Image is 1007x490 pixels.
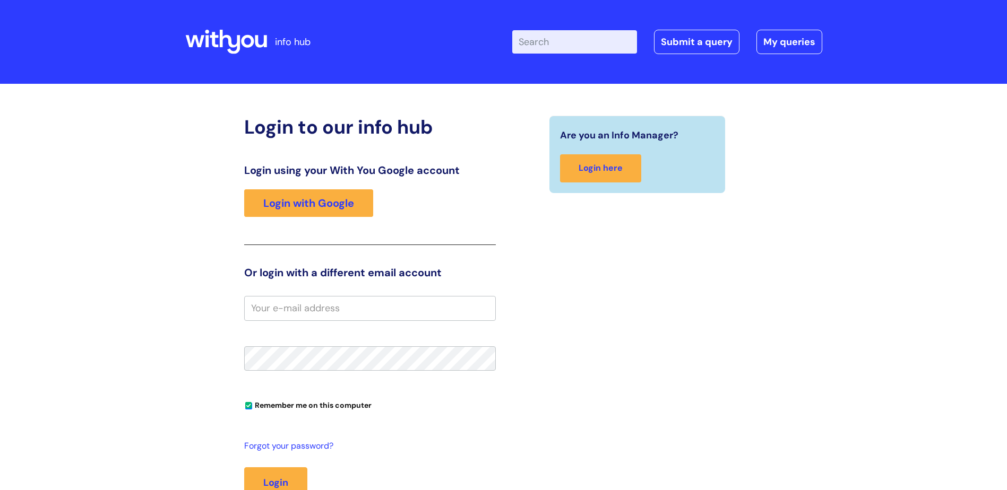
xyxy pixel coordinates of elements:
a: My queries [756,30,822,54]
input: Search [512,30,637,54]
h3: Login using your With You Google account [244,164,496,177]
a: Login here [560,154,641,182]
h2: Login to our info hub [244,116,496,138]
label: Remember me on this computer [244,398,372,410]
a: Login with Google [244,189,373,217]
input: Remember me on this computer [245,402,252,409]
span: Are you an Info Manager? [560,127,678,144]
input: Your e-mail address [244,296,496,320]
p: info hub [275,33,311,50]
a: Forgot your password? [244,439,490,454]
a: Submit a query [654,30,739,54]
h3: Or login with a different email account [244,266,496,279]
div: You can uncheck this option if you're logging in from a shared device [244,396,496,413]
